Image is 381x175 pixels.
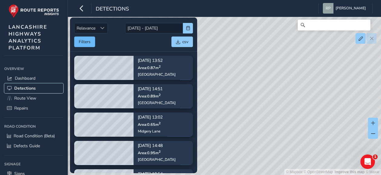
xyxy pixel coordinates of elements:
a: Detections [4,83,63,93]
span: Route View [14,95,36,101]
p: [DATE] 13:02 [138,115,163,119]
span: csv [182,39,188,45]
div: Signage [4,160,63,169]
a: Road Condition (Beta) [4,131,63,141]
p: [DATE] 13:52 [138,59,176,63]
img: diamond-layout [323,3,333,14]
span: Area: 0.87 m [138,65,161,70]
div: Midgery Lane [138,129,163,134]
span: Area: 0.95 m [138,150,161,155]
a: Defects Guide [4,141,63,151]
a: Repairs [4,103,63,113]
div: Road Condition [4,122,63,131]
iframe: Intercom live chat [360,154,375,169]
span: Road Condition (Beta) [14,133,55,139]
sup: 2 [159,92,161,97]
span: Area: 0.65 m [138,122,161,127]
span: Detections [96,5,129,14]
div: Overview [4,64,63,73]
div: [GEOGRAPHIC_DATA] [138,100,176,105]
span: Repairs [14,105,28,111]
a: Dashboard [4,73,63,83]
sup: 2 [159,121,161,125]
span: Detections [14,85,36,91]
sup: 2 [159,64,161,68]
div: [GEOGRAPHIC_DATA] [138,157,176,162]
div: [GEOGRAPHIC_DATA] [138,72,176,77]
button: csv [171,37,193,47]
input: Search [298,20,370,30]
span: LANCASHIRE HIGHWAYS ANALYTICS PLATFORM [8,24,47,51]
span: Relevance [75,23,98,33]
button: Filters [74,37,95,47]
span: [PERSON_NAME] [336,3,366,14]
div: Sort by Date [98,23,108,33]
sup: 2 [159,149,161,154]
img: rr logo [8,4,59,18]
p: [DATE] 14:48 [138,144,176,148]
span: Defects Guide [14,143,40,149]
span: Dashboard [15,75,35,81]
span: 1 [373,154,378,159]
span: Area: 0.89 m [138,94,161,99]
a: Route View [4,93,63,103]
button: [PERSON_NAME] [323,3,368,14]
p: [DATE] 14:51 [138,87,176,91]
